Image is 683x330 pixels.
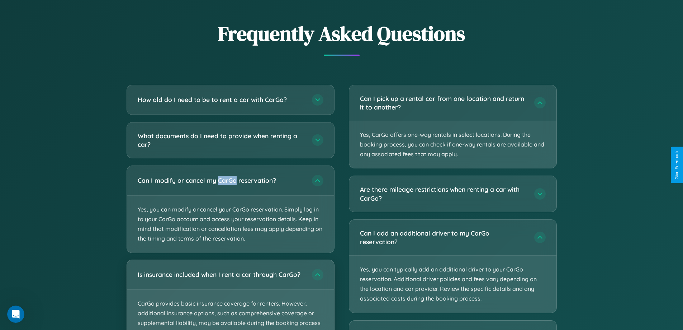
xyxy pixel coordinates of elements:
[138,131,305,149] h3: What documents do I need to provide when renting a car?
[360,94,527,112] h3: Can I pick up a rental car from one location and return it to another?
[127,196,334,253] p: Yes, you can modify or cancel your CarGo reservation. Simply log in to your CarGo account and acc...
[674,150,679,180] div: Give Feedback
[349,121,556,168] p: Yes, CarGo offers one-way rentals in select locations. During the booking process, you can check ...
[349,256,556,313] p: Yes, you can typically add an additional driver to your CarGo reservation. Additional driver poli...
[138,270,305,279] h3: Is insurance included when I rent a car through CarGo?
[138,95,305,104] h3: How old do I need to be to rent a car with CarGo?
[127,20,557,47] h2: Frequently Asked Questions
[360,229,527,246] h3: Can I add an additional driver to my CarGo reservation?
[360,185,527,203] h3: Are there mileage restrictions when renting a car with CarGo?
[138,176,305,185] h3: Can I modify or cancel my CarGo reservation?
[7,306,24,323] iframe: Intercom live chat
